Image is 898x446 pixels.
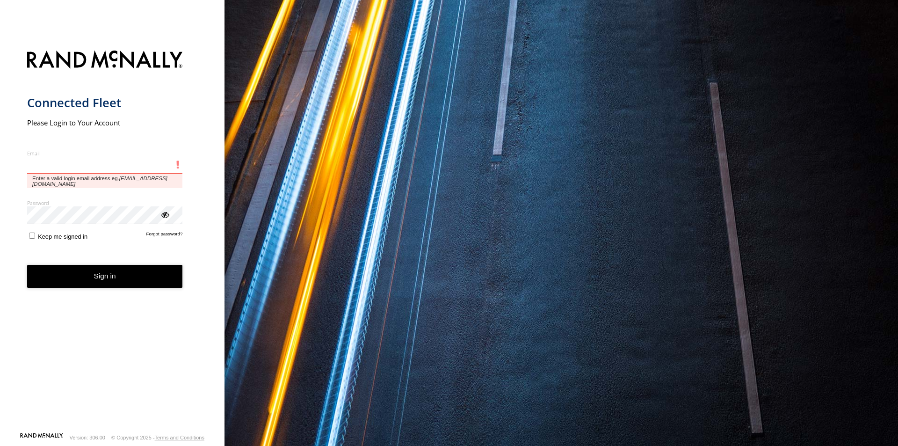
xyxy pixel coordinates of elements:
span: Keep me signed in [38,233,87,240]
label: Email [27,150,183,157]
a: Visit our Website [20,433,63,442]
label: Password [27,199,183,206]
input: Keep me signed in [29,233,35,239]
div: © Copyright 2025 - [111,435,204,440]
h2: Please Login to Your Account [27,118,183,127]
img: Rand McNally [27,49,183,73]
em: [EMAIL_ADDRESS][DOMAIN_NAME] [32,175,167,187]
h1: Connected Fleet [27,95,183,110]
span: Enter a valid login email address eg. [27,174,183,188]
div: ViewPassword [160,210,169,219]
div: Version: 306.00 [70,435,105,440]
a: Terms and Conditions [155,435,204,440]
button: Sign in [27,265,183,288]
a: Forgot password? [146,231,183,240]
form: main [27,45,198,432]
